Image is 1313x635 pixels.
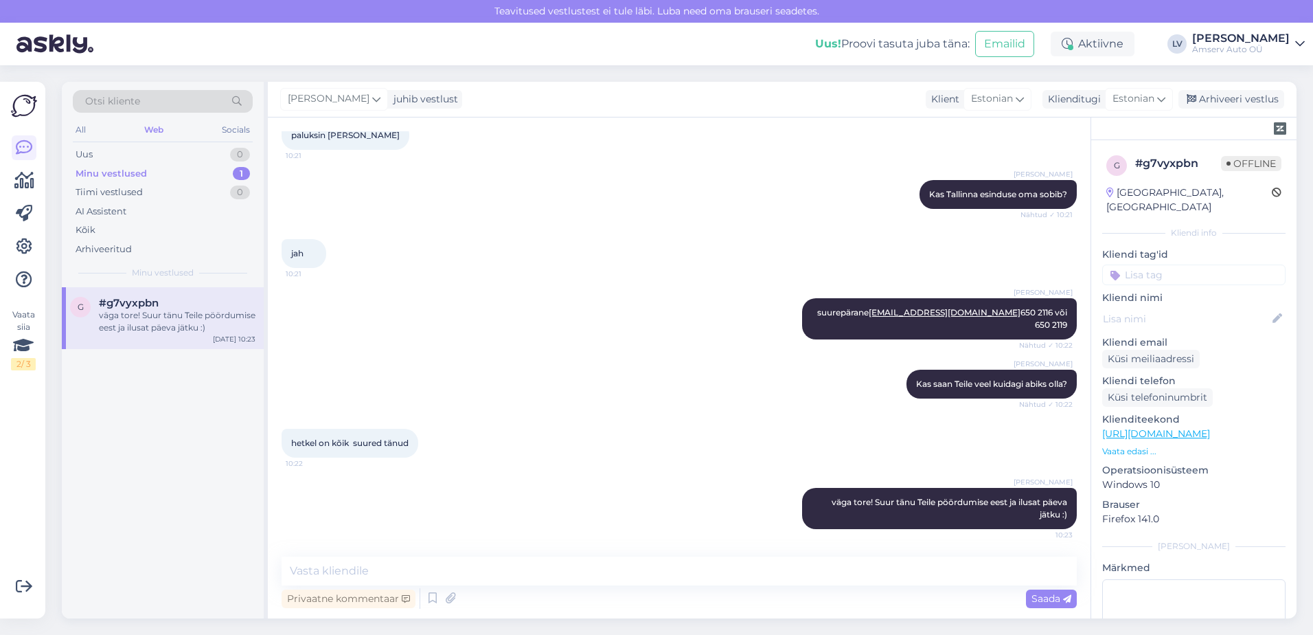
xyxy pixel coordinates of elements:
span: [PERSON_NAME] [1014,359,1073,369]
span: Otsi kliente [85,94,140,109]
span: 10:21 [286,151,337,161]
span: [PERSON_NAME] [1014,169,1073,179]
span: 10:23 [1021,530,1073,540]
div: LV [1167,34,1187,54]
div: [DATE] 10:23 [213,334,255,344]
div: AI Assistent [76,205,126,219]
div: Minu vestlused [76,167,147,181]
input: Lisa tag [1102,265,1286,285]
span: 10:21 [286,269,337,279]
div: Arhiveeritud [76,243,132,256]
p: Brauser [1102,498,1286,512]
div: Proovi tasuta juba täna: [815,36,970,52]
span: [PERSON_NAME] [1014,287,1073,298]
div: Socials [219,121,253,139]
div: Klienditugi [1042,92,1101,107]
span: [PERSON_NAME] [1014,477,1073,487]
div: Küsi meiliaadressi [1102,350,1200,368]
div: Vaata siia [11,309,36,370]
span: Kas saan Teile veel kuidagi abiks olla? [916,379,1067,389]
span: hetkel on kõik suured tänud [291,438,409,448]
span: suurepärane 650 2116 või 650 2119 [817,307,1069,330]
div: Klient [926,92,959,107]
span: Estonian [1112,91,1154,107]
span: väga tore! Suur tänu Teile pöördumise eest ja ilusat päeva jätku :) [832,497,1069,520]
div: # g7vyxpbn [1135,155,1221,172]
div: Arhiveeri vestlus [1178,90,1284,109]
div: 0 [230,148,250,161]
span: Kas Tallinna esinduse oma sobib? [929,189,1067,199]
p: Märkmed [1102,561,1286,575]
div: 2 / 3 [11,358,36,370]
div: Kliendi info [1102,227,1286,239]
div: Amserv Auto OÜ [1192,44,1290,55]
p: Kliendi email [1102,335,1286,350]
span: #g7vyxpbn [99,297,159,309]
p: Kliendi tag'id [1102,247,1286,262]
img: zendesk [1274,122,1286,135]
p: Kliendi nimi [1102,291,1286,305]
div: [PERSON_NAME] [1102,540,1286,553]
div: Privaatne kommentaar [282,590,415,608]
span: Nähtud ✓ 10:22 [1019,399,1073,410]
span: Minu vestlused [132,267,194,279]
div: Tiimi vestlused [76,186,143,199]
div: väga tore! Suur tänu Teile pöördumise eest ja ilusat päeva jätku :) [99,309,255,334]
span: paluksin [PERSON_NAME] [291,130,400,140]
div: All [73,121,89,139]
span: g [1114,160,1120,170]
div: Kõik [76,223,95,237]
p: Firefox 141.0 [1102,512,1286,526]
a: [PERSON_NAME]Amserv Auto OÜ [1192,33,1305,55]
span: Estonian [971,91,1013,107]
div: Aktiivne [1051,32,1134,56]
p: Vaata edasi ... [1102,445,1286,458]
p: Klienditeekond [1102,412,1286,427]
img: Askly Logo [11,93,37,119]
span: Saada [1031,592,1071,605]
p: Operatsioonisüsteem [1102,463,1286,478]
span: Nähtud ✓ 10:22 [1019,340,1073,350]
p: Windows 10 [1102,478,1286,492]
div: juhib vestlust [388,92,458,107]
div: 1 [233,167,250,181]
button: Emailid [975,31,1034,57]
div: Web [141,121,166,139]
span: g [78,302,84,312]
div: [GEOGRAPHIC_DATA], [GEOGRAPHIC_DATA] [1106,186,1272,214]
div: 0 [230,186,250,199]
div: Uus [76,148,93,161]
input: Lisa nimi [1103,311,1270,326]
div: [PERSON_NAME] [1192,33,1290,44]
a: [EMAIL_ADDRESS][DOMAIN_NAME] [869,307,1020,317]
span: Offline [1221,156,1281,171]
span: jah [291,248,304,258]
span: Nähtud ✓ 10:21 [1020,210,1073,220]
div: Küsi telefoninumbrit [1102,388,1213,407]
p: Kliendi telefon [1102,374,1286,388]
b: Uus! [815,37,841,50]
a: [URL][DOMAIN_NAME] [1102,427,1210,440]
span: 10:22 [286,458,337,469]
span: [PERSON_NAME] [288,91,369,107]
